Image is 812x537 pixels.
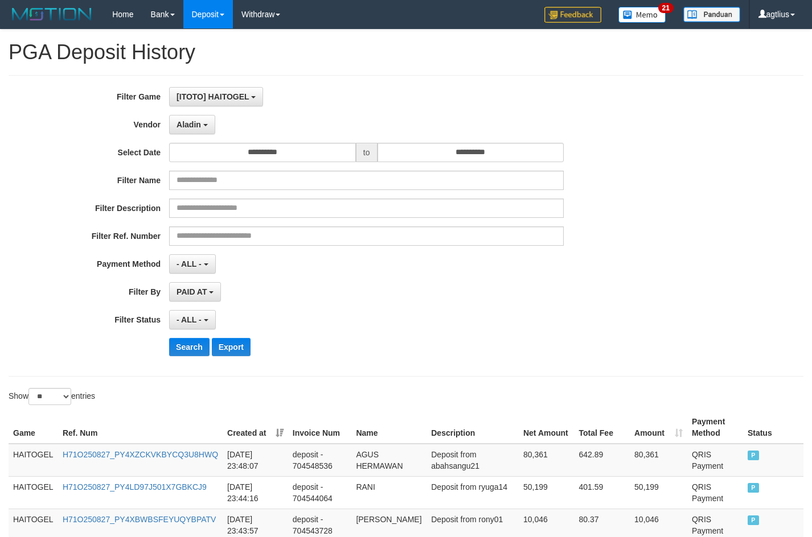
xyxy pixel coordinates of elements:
[687,444,743,477] td: QRIS Payment
[356,143,378,162] span: to
[630,411,687,444] th: Amount: activate to sort column ascending
[351,411,426,444] th: Name
[169,338,210,356] button: Search
[683,7,740,22] img: panduan.png
[9,411,58,444] th: Game
[748,515,759,525] span: PAID
[9,444,58,477] td: HAITOGEL
[212,338,251,356] button: Export
[63,482,207,491] a: H71O250827_PY4LD97J501X7GBKCJ9
[575,444,630,477] td: 642.89
[748,451,759,460] span: PAID
[519,411,575,444] th: Net Amount
[223,444,288,477] td: [DATE] 23:48:07
[351,444,426,477] td: AGUS HERMAWAN
[177,315,202,324] span: - ALL -
[9,6,95,23] img: MOTION_logo.png
[169,87,263,106] button: [ITOTO] HAITOGEL
[630,476,687,509] td: 50,199
[288,476,352,509] td: deposit - 704544064
[177,287,207,296] span: PAID AT
[426,476,519,509] td: Deposit from ryuga14
[223,476,288,509] td: [DATE] 23:44:16
[687,476,743,509] td: QRIS Payment
[630,444,687,477] td: 80,361
[687,411,743,444] th: Payment Method
[658,3,674,13] span: 21
[169,115,215,134] button: Aladin
[177,259,202,268] span: - ALL -
[575,476,630,509] td: 401.59
[748,483,759,493] span: PAID
[169,310,215,329] button: - ALL -
[426,411,519,444] th: Description
[288,444,352,477] td: deposit - 704548536
[519,444,575,477] td: 80,361
[9,388,95,405] label: Show entries
[169,254,215,274] button: - ALL -
[9,41,803,64] h1: PGA Deposit History
[544,7,601,23] img: Feedback.jpg
[288,411,352,444] th: Invoice Num
[9,476,58,509] td: HAITOGEL
[223,411,288,444] th: Created at: activate to sort column ascending
[28,388,71,405] select: Showentries
[177,120,201,129] span: Aladin
[743,411,803,444] th: Status
[426,444,519,477] td: Deposit from abahsangu21
[351,476,426,509] td: RANI
[63,515,216,524] a: H71O250827_PY4XBWBSFEYUQYBPATV
[58,411,223,444] th: Ref. Num
[575,411,630,444] th: Total Fee
[169,282,221,301] button: PAID AT
[177,92,249,101] span: [ITOTO] HAITOGEL
[63,450,218,459] a: H71O250827_PY4XZCKVKBYCQ3U8HWQ
[519,476,575,509] td: 50,199
[618,7,666,23] img: Button%20Memo.svg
